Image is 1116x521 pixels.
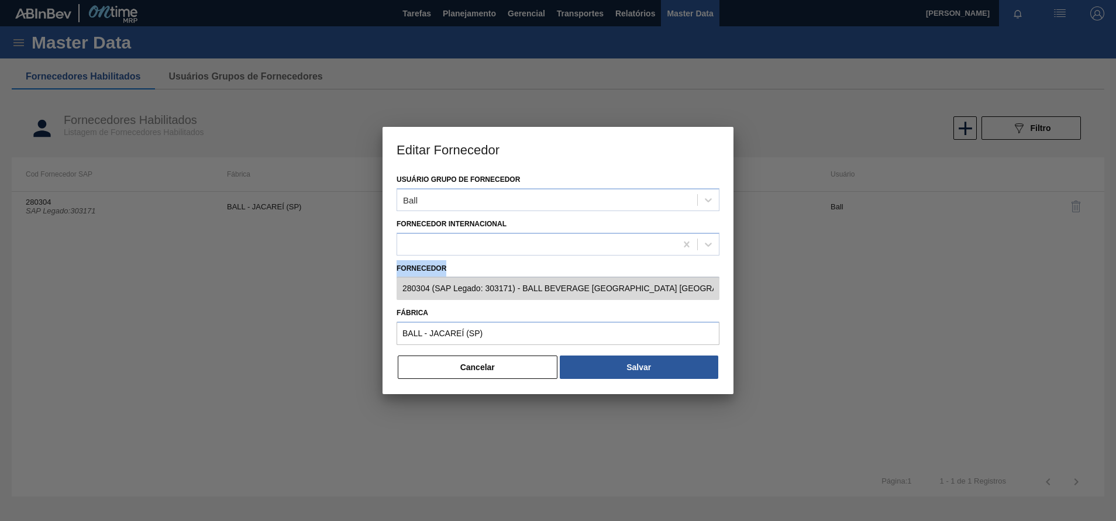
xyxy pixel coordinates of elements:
[397,260,719,277] label: Fornecedor
[397,175,520,184] label: Usuário Grupo de Fornecedor
[397,305,719,322] label: Fábrica
[560,356,718,379] button: Salvar
[403,195,418,205] div: Ball
[398,356,557,379] button: Cancelar
[397,220,507,228] label: Fornecedor Internacional
[383,127,733,171] h3: Editar Fornecedor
